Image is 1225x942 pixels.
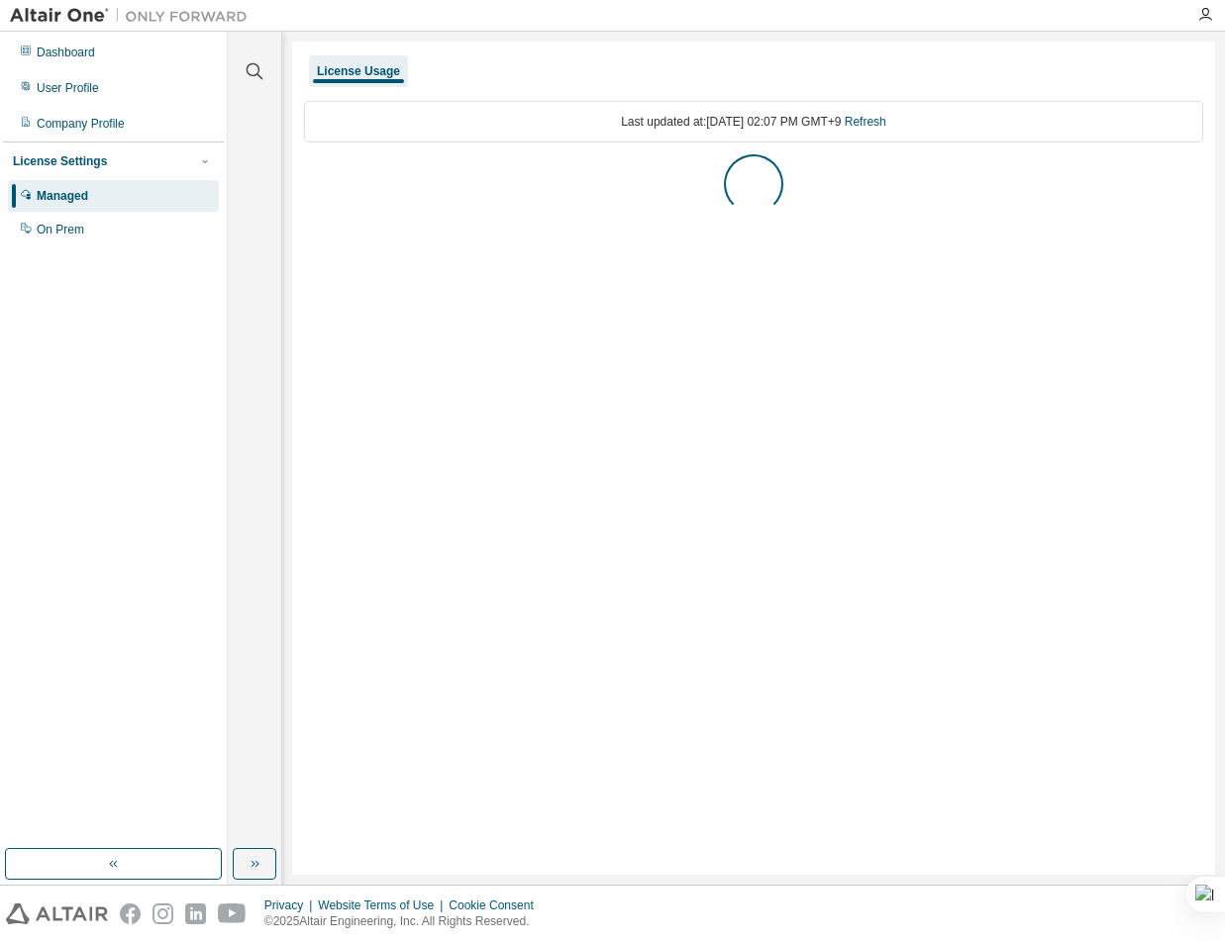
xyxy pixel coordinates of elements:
[37,188,88,204] div: Managed
[318,897,449,913] div: Website Terms of Use
[845,115,886,129] a: Refresh
[37,45,95,60] div: Dashboard
[185,903,206,924] img: linkedin.svg
[153,903,173,924] img: instagram.svg
[120,903,141,924] img: facebook.svg
[37,222,84,237] div: On Prem
[264,913,546,930] p: © 2025 Altair Engineering, Inc. All Rights Reserved.
[449,897,545,913] div: Cookie Consent
[304,101,1203,142] div: Last updated at: [DATE] 02:07 PM GMT+9
[37,80,99,96] div: User Profile
[218,903,247,924] img: youtube.svg
[264,897,318,913] div: Privacy
[317,63,400,79] div: License Usage
[6,903,108,924] img: altair_logo.svg
[37,116,125,132] div: Company Profile
[10,6,257,26] img: Altair One
[13,153,107,169] div: License Settings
